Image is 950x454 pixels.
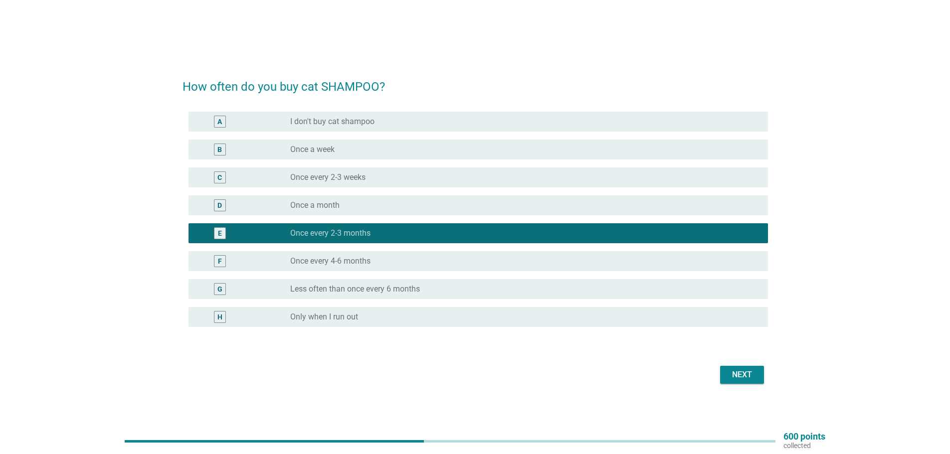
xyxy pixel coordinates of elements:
label: Only when I run out [290,312,358,322]
div: E [218,228,222,238]
div: A [217,116,222,127]
p: collected [783,441,825,450]
label: Once every 2-3 months [290,228,371,238]
div: B [217,144,222,154]
label: Once every 4-6 months [290,256,371,266]
p: 600 points [783,432,825,441]
label: Once every 2-3 weeks [290,172,366,182]
div: H [217,311,222,322]
h2: How often do you buy cat SHAMPOO? [183,68,768,96]
div: D [217,200,222,210]
label: I don't buy cat shampoo [290,117,375,127]
button: Next [720,366,764,384]
div: G [217,284,222,294]
label: Less often than once every 6 months [290,284,420,294]
label: Once a week [290,145,335,154]
label: Once a month [290,200,340,210]
div: Next [728,369,756,381]
div: C [217,172,222,182]
div: F [218,256,222,266]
